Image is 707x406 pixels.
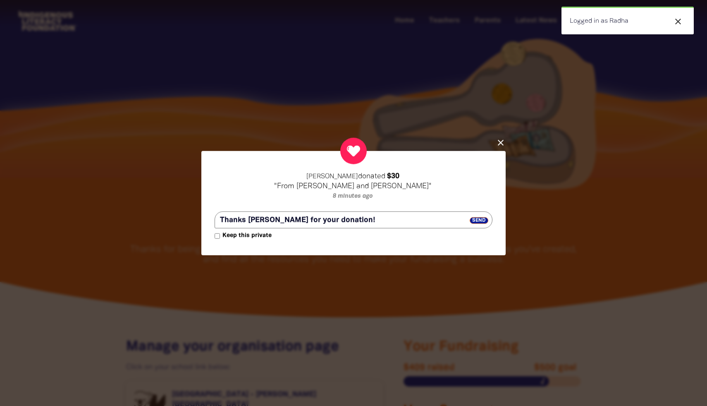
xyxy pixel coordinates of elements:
[358,173,385,179] span: donated
[470,217,488,223] span: Send
[306,173,358,179] em: [PERSON_NAME]
[470,212,492,228] button: Send
[673,17,683,26] i: close
[215,192,491,202] p: 8 minutes ago
[215,231,272,241] label: Keep this private
[215,211,492,228] textarea: Thanks [PERSON_NAME] for your donation!
[496,137,506,147] button: close
[561,7,694,34] div: Logged in as Radha
[215,182,491,192] p: "From [PERSON_NAME] and [PERSON_NAME]"
[215,233,220,238] input: Keep this private
[671,16,686,27] button: close
[387,173,399,179] em: $30
[220,231,272,241] span: Keep this private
